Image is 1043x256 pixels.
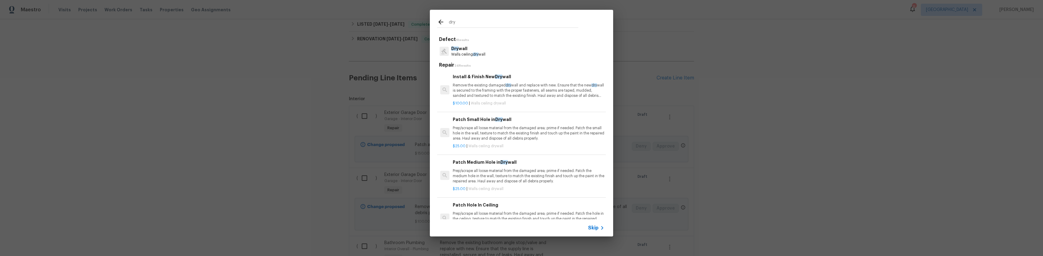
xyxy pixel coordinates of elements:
span: Walls ceiling drywall [468,187,503,191]
span: $25.00 [453,144,466,148]
input: Search issues or repairs [449,18,578,27]
p: Prep/scrape all loose material from the damaged area; prime if needed. Patch the hole in the ceil... [453,211,604,227]
span: Walls ceiling drywall [468,144,503,148]
span: 1 Results [456,38,469,42]
p: | [453,144,604,149]
span: 24 Results [454,64,471,67]
span: $25.00 [453,187,466,191]
span: dry [591,83,597,87]
h6: Patch Hole In Ceiling [453,202,604,208]
span: Dry [451,46,459,51]
span: Dry [495,75,502,79]
h5: Defect [439,36,606,43]
span: Skip [588,225,598,231]
p: wall [451,46,485,52]
p: Prep/scrape all loose material from the damaged area; prime if needed. Patch the medium hole in t... [453,168,604,184]
span: $100.00 [453,101,468,105]
h6: Install & Finish New wall [453,73,604,80]
p: Walls ceiling wall [451,52,485,57]
p: Remove the existing damaged wall and replace with new. Ensure that the new wall is secured to the... [453,83,604,98]
p: | [453,186,604,192]
span: Dry [495,117,503,122]
h6: Patch Medium Hole in wall [453,159,604,166]
p: Prep/scrape all loose material from the damaged area; prime if needed. Patch the small hole in th... [453,126,604,141]
span: Dry [500,160,508,164]
h5: Repair [439,62,606,68]
p: | [453,101,604,106]
span: dry [506,83,511,87]
span: Walls ceiling drywall [471,101,506,105]
span: dry [473,53,478,56]
h6: Patch Small Hole in wall [453,116,604,123]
